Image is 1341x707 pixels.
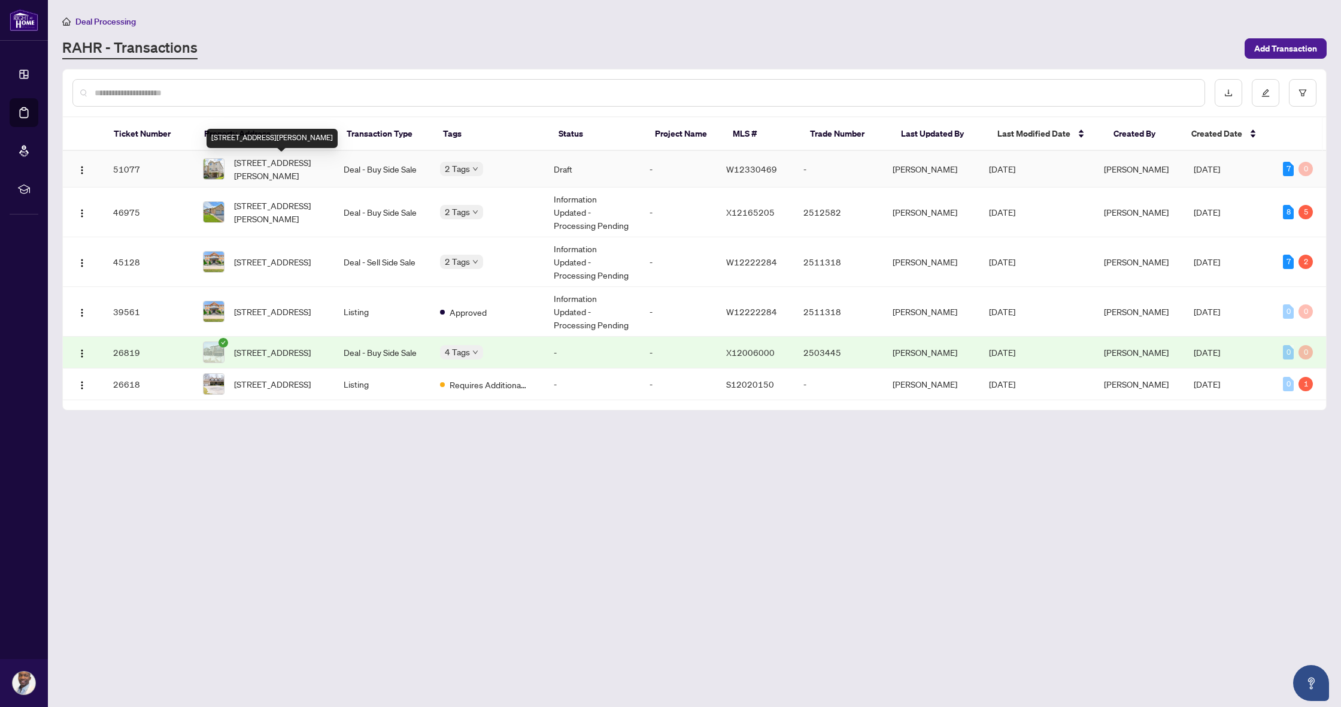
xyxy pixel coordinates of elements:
[1283,304,1294,319] div: 0
[72,203,92,222] button: Logo
[640,287,717,337] td: -
[207,129,338,148] div: [STREET_ADDRESS][PERSON_NAME]
[445,255,470,268] span: 2 Tags
[472,209,478,215] span: down
[1293,665,1329,701] button: Open asap
[544,368,640,400] td: -
[77,209,87,218] img: Logo
[544,287,640,337] td: Information Updated - Processing Pending
[726,347,775,358] span: X12006000
[989,347,1015,358] span: [DATE]
[334,237,430,287] td: Deal - Sell Side Sale
[77,380,87,390] img: Logo
[794,188,884,237] td: 2512582
[1298,89,1307,97] span: filter
[1254,39,1317,58] span: Add Transaction
[645,117,723,151] th: Project Name
[726,306,777,317] span: W12222284
[1104,207,1169,217] span: [PERSON_NAME]
[1252,79,1279,107] button: edit
[334,188,430,237] td: Deal - Buy Side Sale
[234,199,324,225] span: [STREET_ADDRESS][PERSON_NAME]
[723,117,801,151] th: MLS #
[72,374,92,394] button: Logo
[472,166,478,172] span: down
[1283,345,1294,359] div: 0
[1283,255,1294,269] div: 7
[1104,256,1169,267] span: [PERSON_NAME]
[726,379,774,389] span: S12020150
[988,117,1104,151] th: Last Modified Date
[1283,377,1294,391] div: 0
[472,259,478,265] span: down
[640,151,717,188] td: -
[1104,164,1169,174] span: [PERSON_NAME]
[1194,207,1220,217] span: [DATE]
[891,117,988,151] th: Last Updated By
[234,255,311,268] span: [STREET_ADDRESS]
[104,237,193,287] td: 45128
[1261,89,1270,97] span: edit
[989,256,1015,267] span: [DATE]
[549,117,646,151] th: Status
[10,9,38,31] img: logo
[989,164,1015,174] span: [DATE]
[1194,256,1220,267] span: [DATE]
[640,237,717,287] td: -
[1298,377,1313,391] div: 1
[544,237,640,287] td: Information Updated - Processing Pending
[1298,345,1313,359] div: 0
[989,379,1015,389] span: [DATE]
[72,302,92,321] button: Logo
[1194,306,1220,317] span: [DATE]
[1104,117,1182,151] th: Created By
[104,368,193,400] td: 26618
[433,117,548,151] th: Tags
[544,151,640,188] td: Draft
[204,159,224,179] img: thumbnail-img
[883,337,979,368] td: [PERSON_NAME]
[544,188,640,237] td: Information Updated - Processing Pending
[1104,306,1169,317] span: [PERSON_NAME]
[1298,304,1313,319] div: 0
[1104,379,1169,389] span: [PERSON_NAME]
[334,287,430,337] td: Listing
[883,151,979,188] td: [PERSON_NAME]
[204,301,224,322] img: thumbnail-img
[1194,379,1220,389] span: [DATE]
[997,127,1070,140] span: Last Modified Date
[62,38,198,59] a: RAHR - Transactions
[1215,79,1242,107] button: download
[1245,38,1327,59] button: Add Transaction
[794,237,884,287] td: 2511318
[883,188,979,237] td: [PERSON_NAME]
[445,345,470,359] span: 4 Tags
[104,151,193,188] td: 51077
[450,378,527,391] span: Requires Additional Docs
[204,202,224,222] img: thumbnail-img
[204,374,224,394] img: thumbnail-img
[1194,347,1220,358] span: [DATE]
[104,117,195,151] th: Ticket Number
[104,188,193,237] td: 46975
[1298,162,1313,176] div: 0
[1191,127,1242,140] span: Created Date
[445,162,470,176] span: 2 Tags
[472,349,478,355] span: down
[1283,205,1294,219] div: 8
[883,287,979,337] td: [PERSON_NAME]
[726,164,777,174] span: W12330469
[77,165,87,175] img: Logo
[726,256,777,267] span: W12222284
[640,188,717,237] td: -
[334,368,430,400] td: Listing
[883,237,979,287] td: [PERSON_NAME]
[1298,255,1313,269] div: 2
[640,337,717,368] td: -
[62,17,71,26] span: home
[1224,89,1233,97] span: download
[726,207,775,217] span: X12165205
[75,16,136,27] span: Deal Processing
[1283,162,1294,176] div: 7
[234,305,311,318] span: [STREET_ADDRESS]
